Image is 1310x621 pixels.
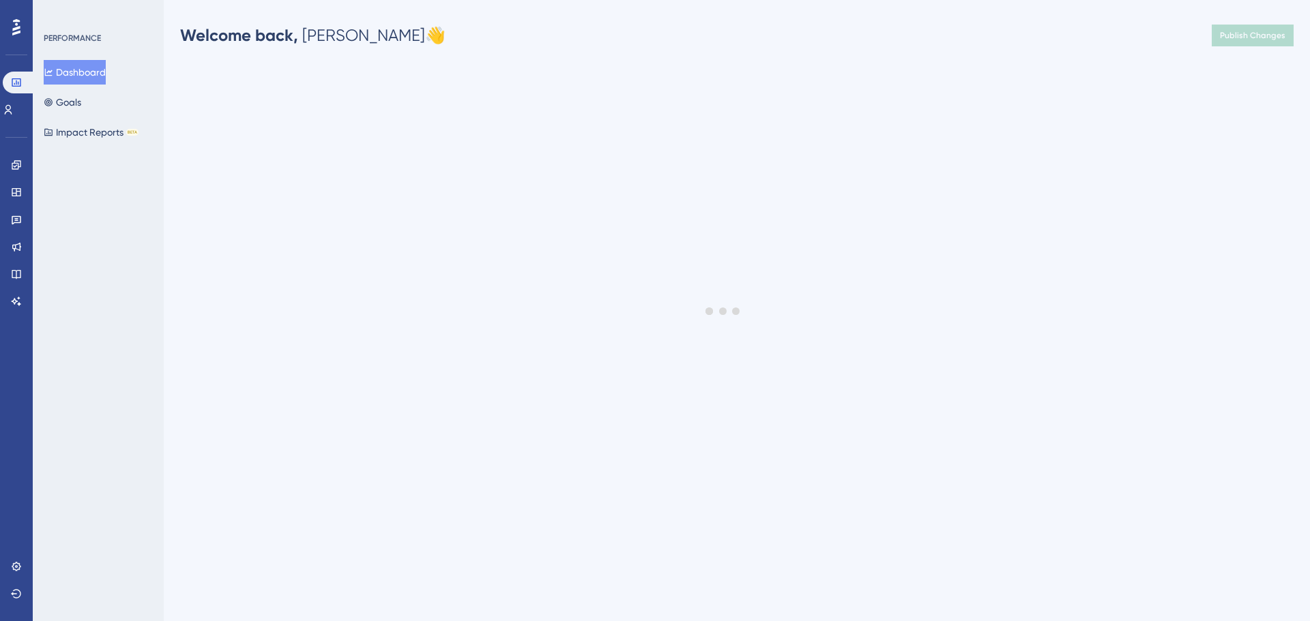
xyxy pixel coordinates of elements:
span: Welcome back, [180,25,298,45]
span: Publish Changes [1220,30,1285,41]
div: BETA [126,129,139,136]
div: [PERSON_NAME] 👋 [180,25,446,46]
div: PERFORMANCE [44,33,101,44]
button: Dashboard [44,60,106,85]
button: Publish Changes [1212,25,1294,46]
button: Goals [44,90,81,115]
button: Impact ReportsBETA [44,120,139,145]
